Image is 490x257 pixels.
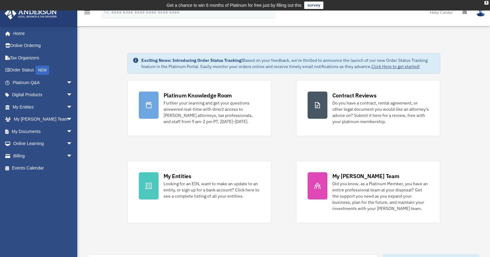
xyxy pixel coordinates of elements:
a: My Documentsarrow_drop_down [4,125,82,138]
a: Online Ordering [4,40,82,52]
span: arrow_drop_down [66,150,79,162]
span: arrow_drop_down [66,101,79,114]
a: Order StatusNEW [4,64,82,77]
div: Based on your feedback, we're thrilled to announce the launch of our new Order Status Tracking fe... [141,57,435,70]
a: Contract Reviews Do you have a contract, rental agreement, or other legal document you would like... [296,80,440,136]
a: Billingarrow_drop_down [4,150,82,162]
a: survey [304,2,323,9]
i: search [103,8,110,15]
div: Do you have a contract, rental agreement, or other legal document you would like an attorney's ad... [332,100,429,125]
a: Platinum Q&Aarrow_drop_down [4,76,82,89]
span: arrow_drop_down [66,125,79,138]
a: Click Here to get started! [372,64,420,69]
a: Events Calendar [4,162,82,174]
a: Digital Productsarrow_drop_down [4,89,82,101]
span: arrow_drop_down [66,138,79,150]
div: Contract Reviews [332,92,377,99]
div: Looking for an EIN, want to make an update to an entity, or sign up for a bank account? Click her... [164,181,260,199]
div: My [PERSON_NAME] Team [332,172,399,180]
div: Platinum Knowledge Room [164,92,232,99]
span: arrow_drop_down [66,76,79,89]
strong: Exciting News: Introducing Order Status Tracking! [141,58,243,63]
div: Did you know, as a Platinum Member, you have an entire professional team at your disposal? Get th... [332,181,429,212]
a: My Entities Looking for an EIN, want to make an update to an entity, or sign up for a bank accoun... [127,161,271,223]
a: Platinum Knowledge Room Further your learning and get your questions answered real-time with dire... [127,80,271,136]
a: My [PERSON_NAME] Team Did you know, as a Platinum Member, you have an entire professional team at... [296,161,440,223]
div: Further your learning and get your questions answered real-time with direct access to [PERSON_NAM... [164,100,260,125]
a: Tax Organizers [4,52,82,64]
a: My Entitiesarrow_drop_down [4,101,82,113]
i: menu [83,9,91,16]
a: Home [4,27,79,40]
div: My Entities [164,172,191,180]
div: NEW [36,66,49,75]
img: Anderson Advisors Platinum Portal [3,7,59,19]
img: User Pic [476,8,485,17]
a: menu [83,11,91,16]
span: arrow_drop_down [66,113,79,126]
div: Get a chance to win 6 months of Platinum for free just by filling out this [167,2,302,9]
a: My [PERSON_NAME] Teamarrow_drop_down [4,113,82,126]
a: Online Learningarrow_drop_down [4,138,82,150]
span: arrow_drop_down [66,89,79,101]
div: close [484,1,488,5]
